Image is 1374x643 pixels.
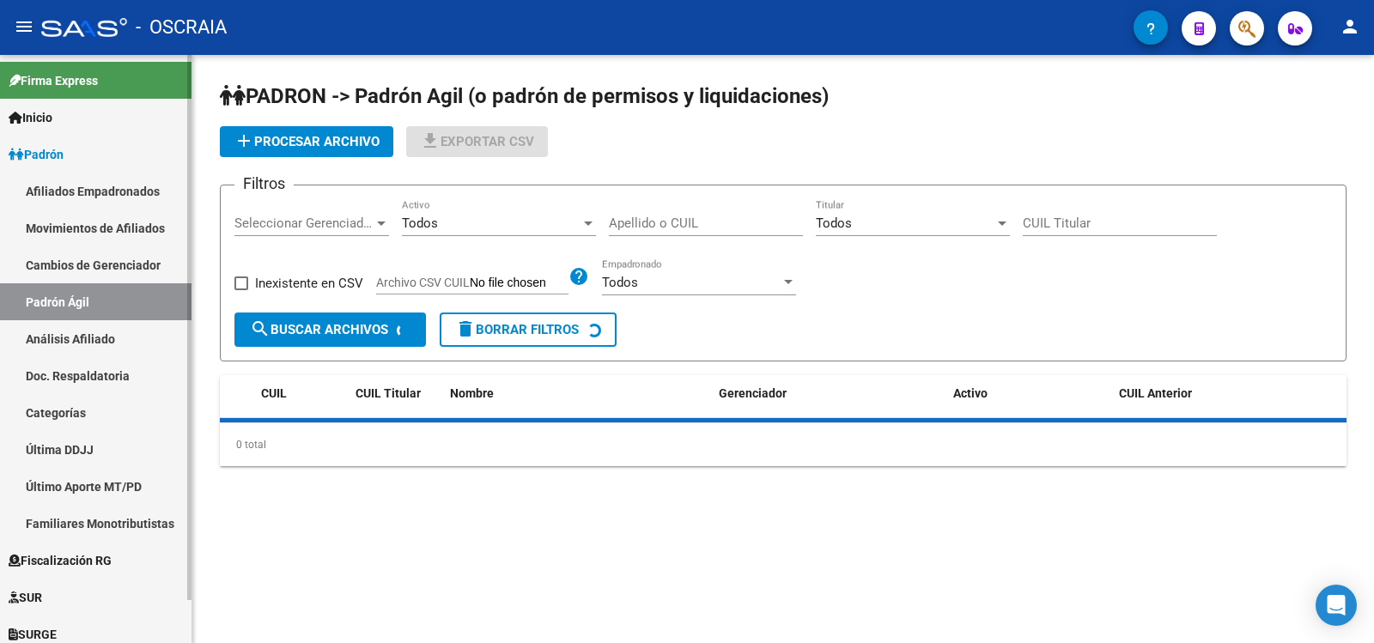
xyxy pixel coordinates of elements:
span: Exportar CSV [420,134,534,149]
div: 0 total [220,423,1347,466]
span: - OSCRAIA [136,9,227,46]
datatable-header-cell: Activo [946,375,1112,412]
mat-icon: file_download [420,130,441,151]
span: Padrón [9,145,64,164]
button: Procesar archivo [220,126,393,157]
div: Open Intercom Messenger [1316,585,1357,626]
span: Inicio [9,108,52,127]
span: CUIL Titular [356,386,421,400]
span: CUIL [261,386,287,400]
span: Inexistente en CSV [255,273,363,294]
datatable-header-cell: Gerenciador [712,375,946,412]
datatable-header-cell: CUIL Anterior [1112,375,1347,412]
mat-icon: add [234,130,254,151]
span: Fiscalización RG [9,551,112,570]
button: Buscar Archivos [234,312,426,347]
span: Nombre [450,386,494,400]
span: Borrar Filtros [455,322,579,337]
span: Archivo CSV CUIL [376,276,470,289]
mat-icon: help [568,266,589,287]
button: Borrar Filtros [440,312,617,347]
span: PADRON -> Padrón Agil (o padrón de permisos y liquidaciones) [220,84,829,108]
span: Activo [953,386,988,400]
span: Todos [816,215,852,231]
datatable-header-cell: Nombre [443,375,712,412]
span: Procesar archivo [234,134,380,149]
mat-icon: person [1340,16,1360,37]
mat-icon: search [250,318,271,339]
mat-icon: delete [455,318,476,339]
span: Buscar Archivos [250,322,388,337]
span: Gerenciador [719,386,787,400]
input: Archivo CSV CUIL [470,276,568,291]
datatable-header-cell: CUIL [254,375,349,412]
span: Seleccionar Gerenciador [234,215,374,231]
span: CUIL Anterior [1119,386,1192,400]
datatable-header-cell: CUIL Titular [349,375,443,412]
button: Exportar CSV [406,126,548,157]
span: Firma Express [9,71,98,90]
span: Todos [402,215,438,231]
span: Todos [602,275,638,290]
span: SUR [9,588,42,607]
h3: Filtros [234,172,294,196]
mat-icon: menu [14,16,34,37]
